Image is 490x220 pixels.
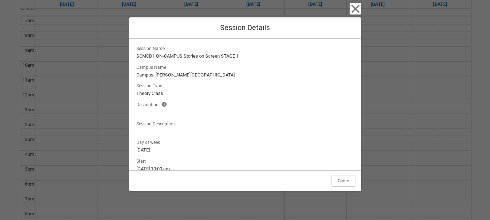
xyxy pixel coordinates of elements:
span: Start [136,157,149,165]
lightning-formatted-text: Campus: [PERSON_NAME][GEOGRAPHIC_DATA] [136,71,354,79]
span: Session Name [136,44,168,52]
lightning-formatted-text: SCMCD1 ON-CAMPUS Stories on Screen STAGE 1 [136,53,354,60]
button: Close [332,175,355,187]
lightning-formatted-text: Theory Class [136,90,354,97]
span: Campus Name [136,63,169,71]
span: Session Type [136,81,165,89]
span: Day of week [136,138,163,146]
button: Close [350,3,361,14]
lightning-formatted-text: [DATE] 10:00 am [136,165,354,173]
span: Session Description [136,119,178,127]
span: Description [136,100,161,108]
lightning-formatted-text: [DATE] [136,146,354,154]
span: Session Details [220,23,270,32]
